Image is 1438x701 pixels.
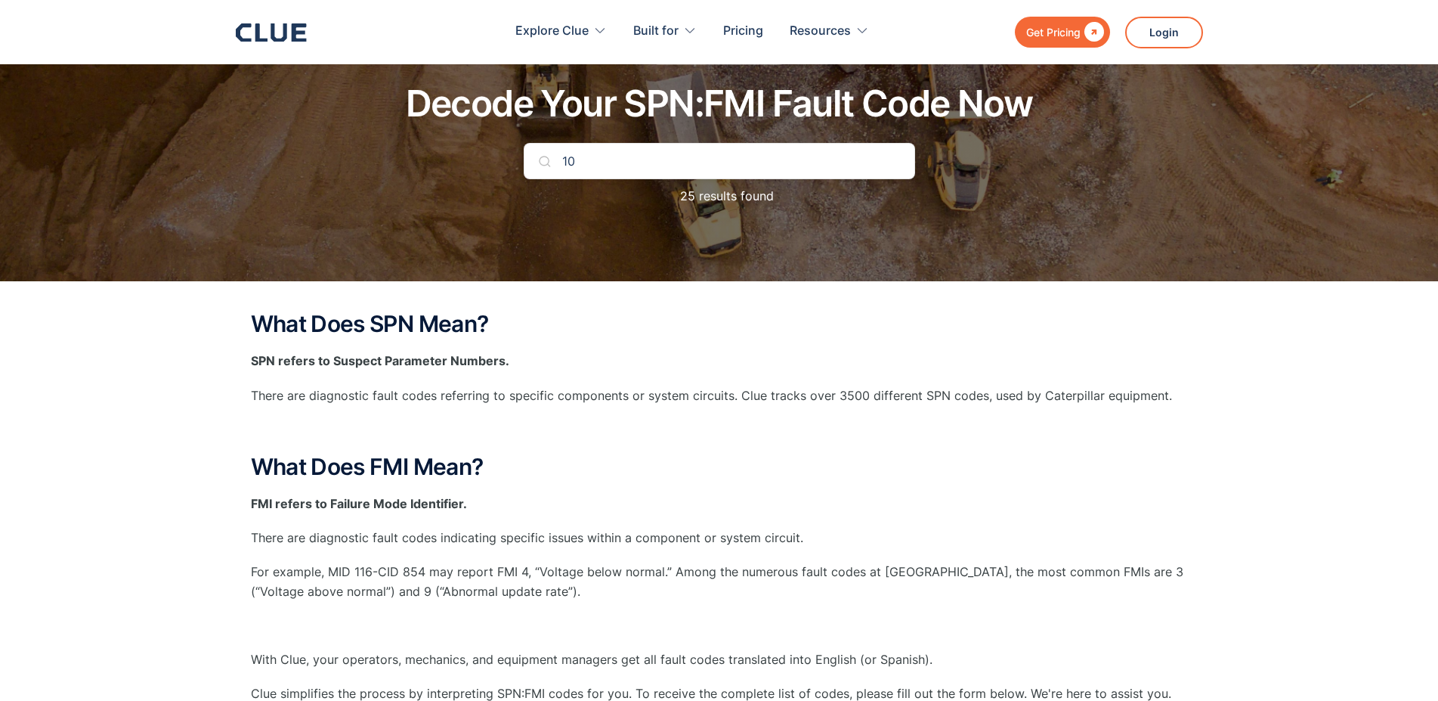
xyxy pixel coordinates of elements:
[633,8,697,55] div: Built for
[251,312,1188,337] h2: What Does SPN Mean?
[251,420,1188,439] p: ‍
[515,8,607,55] div: Explore Clue
[790,8,851,55] div: Resources
[251,496,467,511] strong: FMI refers to Failure Mode Identifier.
[251,563,1188,600] p: For example, MID 116-CID 854 may report FMI 4, “Voltage below normal.” Among the numerous fault c...
[251,454,1188,479] h2: What Does FMI Mean?
[251,353,509,368] strong: SPN refers to Suspect Parameter Numbers.
[524,143,915,179] input: Search Your Code...
[790,8,869,55] div: Resources
[406,84,1033,124] h1: Decode Your SPN:FMI Fault Code Now
[633,8,679,55] div: Built for
[723,8,763,55] a: Pricing
[251,386,1188,405] p: There are diagnostic fault codes referring to specific components or system circuits. Clue tracks...
[665,187,774,206] p: 25 results found
[1026,23,1081,42] div: Get Pricing
[515,8,589,55] div: Explore Clue
[251,650,1188,669] p: With Clue, your operators, mechanics, and equipment managers get all fault codes translated into ...
[1081,23,1104,42] div: 
[251,616,1188,635] p: ‍
[1015,17,1110,48] a: Get Pricing
[1125,17,1203,48] a: Login
[251,529,1188,547] p: There are diagnostic fault codes indicating specific issues within a component or system circuit.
